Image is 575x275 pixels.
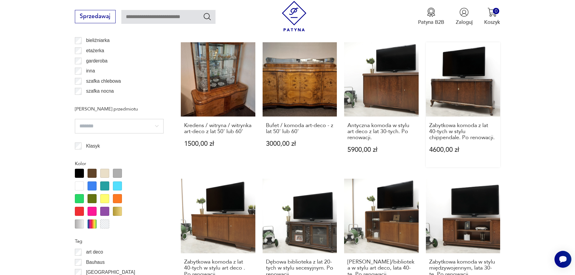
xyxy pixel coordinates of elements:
p: Kolor [75,160,164,168]
a: Ikona medaluPatyna B2B [418,8,444,26]
p: 3000,00 zł [266,141,334,147]
a: Zabytkowa komoda z lat 40-tych w stylu chippendale. Po renowacji.Zabytkowa komoda z lat 40-tych w... [426,42,500,167]
button: 0Koszyk [484,8,500,26]
button: Szukaj [203,12,212,21]
button: Zaloguj [456,8,473,26]
p: art deco [86,248,103,256]
img: Patyna - sklep z meblami i dekoracjami vintage [279,1,309,31]
p: etażerka [86,47,104,55]
img: Ikona koszyka [487,8,497,17]
h3: Antyczna komoda w stylu art deco z lat 30-tych. Po renowacji. [347,123,415,141]
p: szafka nocna [86,87,114,95]
a: Bufet / komoda art-deco - z lat 50' lub 60'Bufet / komoda art-deco - z lat 50' lub 60'3000,00 zł [263,42,337,167]
p: bieliźniarka [86,37,110,44]
h3: Zabytkowa komoda z lat 40-tych w stylu chippendale. Po renowacji. [429,123,497,141]
h3: Bufet / komoda art-deco - z lat 50' lub 60' [266,123,334,135]
p: Bauhaus [86,258,105,266]
p: inna [86,67,95,75]
p: 4600,00 zł [429,147,497,153]
p: Klasyk [86,142,100,150]
p: 1500,00 zł [184,141,252,147]
p: 5900,00 zł [347,147,415,153]
a: Sprzedawaj [75,14,116,19]
img: Ikona medalu [426,8,436,17]
p: Patyna B2B [418,19,444,26]
p: [PERSON_NAME] przedmiotu [75,105,164,113]
button: Sprzedawaj [75,10,116,23]
p: Tag [75,237,164,245]
p: szafka chlebowa [86,77,121,85]
p: garderoba [86,57,107,65]
img: Ikonka użytkownika [459,8,469,17]
a: Kredens / witryna / witrynka art-deco z lat 50' lub 60'Kredens / witryna / witrynka art-deco z la... [181,42,255,167]
div: 0 [493,8,499,14]
h3: Kredens / witryna / witrynka art-deco z lat 50' lub 60' [184,123,252,135]
a: Antyczna komoda w stylu art deco z lat 30-tych. Po renowacji.Antyczna komoda w stylu art deco z l... [344,42,419,167]
iframe: Smartsupp widget button [554,251,571,268]
p: Koszyk [484,19,500,26]
button: Patyna B2B [418,8,444,26]
p: Zaloguj [456,19,473,26]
